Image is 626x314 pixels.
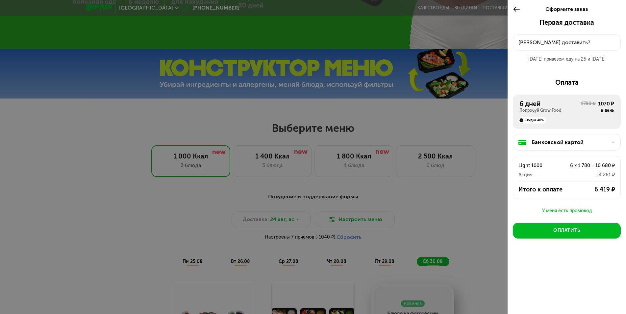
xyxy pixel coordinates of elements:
div: Оплатить [553,227,580,234]
div: Попробуй Grow Food [519,108,581,113]
span: Оформите заказ [545,6,588,12]
div: в день [598,108,614,113]
div: 6 x 1 780 = 10 680 ₽ [557,161,615,169]
div: [DATE] привезем еду на 25 и [DATE] [513,56,621,63]
div: Оплата [513,78,621,86]
div: 1070 ₽ [598,100,614,108]
div: Банковской картой [532,138,607,146]
div: Скидка 40% [518,117,546,124]
div: [PERSON_NAME] доставить? [518,39,615,46]
div: 6 419 ₽ [572,186,615,193]
button: Оплатить [513,223,621,239]
div: Light 1000 [518,161,557,169]
button: [PERSON_NAME] доставить? [513,34,621,51]
div: Итого к оплате [518,186,572,193]
button: У меня есть промокод [513,207,621,215]
div: 6 дней [519,100,581,108]
div: -4 261 ₽ [557,171,615,179]
div: Акция [518,171,557,179]
div: Первая доставка [513,18,621,26]
div: 1780 ₽ [581,100,596,113]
